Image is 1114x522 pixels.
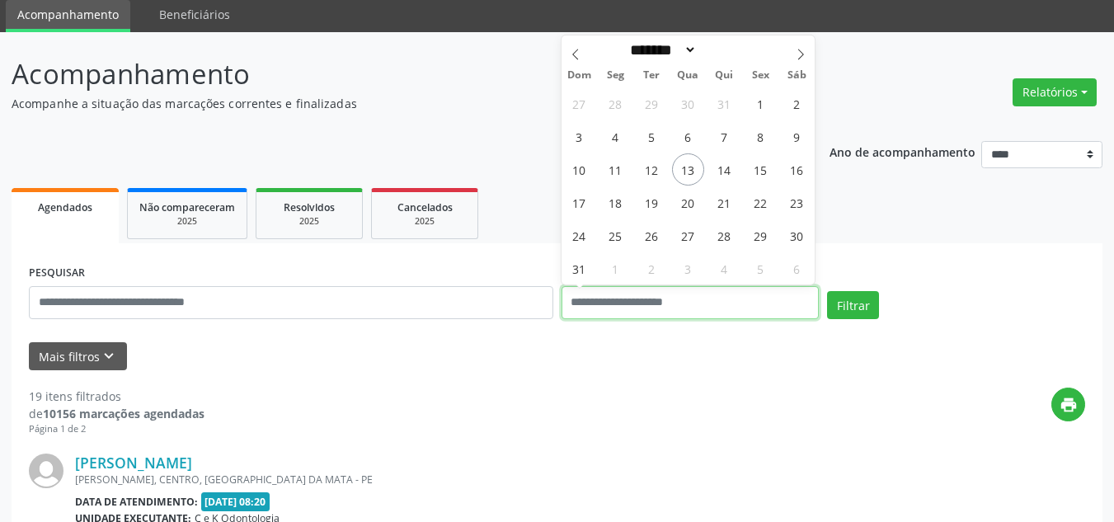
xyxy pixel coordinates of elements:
span: Qui [706,70,742,81]
span: Agosto 23, 2025 [781,186,813,219]
span: Agendados [38,200,92,214]
span: Agosto 12, 2025 [636,153,668,186]
span: Setembro 3, 2025 [672,252,704,285]
span: Agosto 20, 2025 [672,186,704,219]
a: [PERSON_NAME] [75,454,192,472]
span: Qua [670,70,706,81]
span: Setembro 2, 2025 [636,252,668,285]
span: Agosto 3, 2025 [563,120,595,153]
span: Agosto 24, 2025 [563,219,595,252]
span: Setembro 5, 2025 [745,252,777,285]
span: Agosto 17, 2025 [563,186,595,219]
span: Setembro 4, 2025 [708,252,740,285]
span: Julho 27, 2025 [563,87,595,120]
i: keyboard_arrow_down [100,347,118,365]
span: Agosto 14, 2025 [708,153,740,186]
span: Dom [562,70,598,81]
span: Agosto 18, 2025 [599,186,632,219]
span: Ter [633,70,670,81]
span: Julho 28, 2025 [599,87,632,120]
span: Agosto 31, 2025 [563,252,595,285]
span: Agosto 1, 2025 [745,87,777,120]
span: Não compareceram [139,200,235,214]
span: [DATE] 08:20 [201,492,270,511]
div: 2025 [383,215,466,228]
span: Agosto 4, 2025 [599,120,632,153]
span: Agosto 5, 2025 [636,120,668,153]
span: Agosto 6, 2025 [672,120,704,153]
strong: 10156 marcações agendadas [43,406,204,421]
div: Página 1 de 2 [29,422,204,436]
span: Seg [597,70,633,81]
span: Agosto 25, 2025 [599,219,632,252]
span: Agosto 22, 2025 [745,186,777,219]
span: Resolvidos [284,200,335,214]
button: Relatórios [1013,78,1097,106]
select: Month [625,41,698,59]
span: Agosto 19, 2025 [636,186,668,219]
span: Julho 31, 2025 [708,87,740,120]
span: Cancelados [397,200,453,214]
b: Data de atendimento: [75,495,198,509]
span: Setembro 1, 2025 [599,252,632,285]
div: 2025 [268,215,350,228]
span: Julho 29, 2025 [636,87,668,120]
span: Agosto 13, 2025 [672,153,704,186]
p: Acompanhe a situação das marcações correntes e finalizadas [12,95,775,112]
span: Agosto 30, 2025 [781,219,813,252]
span: Agosto 11, 2025 [599,153,632,186]
input: Year [697,41,751,59]
span: Agosto 21, 2025 [708,186,740,219]
img: img [29,454,63,488]
span: Agosto 2, 2025 [781,87,813,120]
button: print [1051,388,1085,421]
span: Agosto 26, 2025 [636,219,668,252]
button: Mais filtroskeyboard_arrow_down [29,342,127,371]
p: Ano de acompanhamento [830,141,975,162]
i: print [1060,396,1078,414]
span: Agosto 16, 2025 [781,153,813,186]
div: 2025 [139,215,235,228]
span: Agosto 29, 2025 [745,219,777,252]
span: Agosto 7, 2025 [708,120,740,153]
span: Agosto 8, 2025 [745,120,777,153]
button: Filtrar [827,291,879,319]
div: 19 itens filtrados [29,388,204,405]
span: Agosto 15, 2025 [745,153,777,186]
span: Agosto 9, 2025 [781,120,813,153]
span: Setembro 6, 2025 [781,252,813,285]
span: Sex [742,70,778,81]
p: Acompanhamento [12,54,775,95]
span: Julho 30, 2025 [672,87,704,120]
span: Sáb [778,70,815,81]
span: Agosto 27, 2025 [672,219,704,252]
span: Agosto 28, 2025 [708,219,740,252]
div: [PERSON_NAME], CENTRO, [GEOGRAPHIC_DATA] DA MATA - PE [75,473,838,487]
span: Agosto 10, 2025 [563,153,595,186]
label: PESQUISAR [29,261,85,286]
div: de [29,405,204,422]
